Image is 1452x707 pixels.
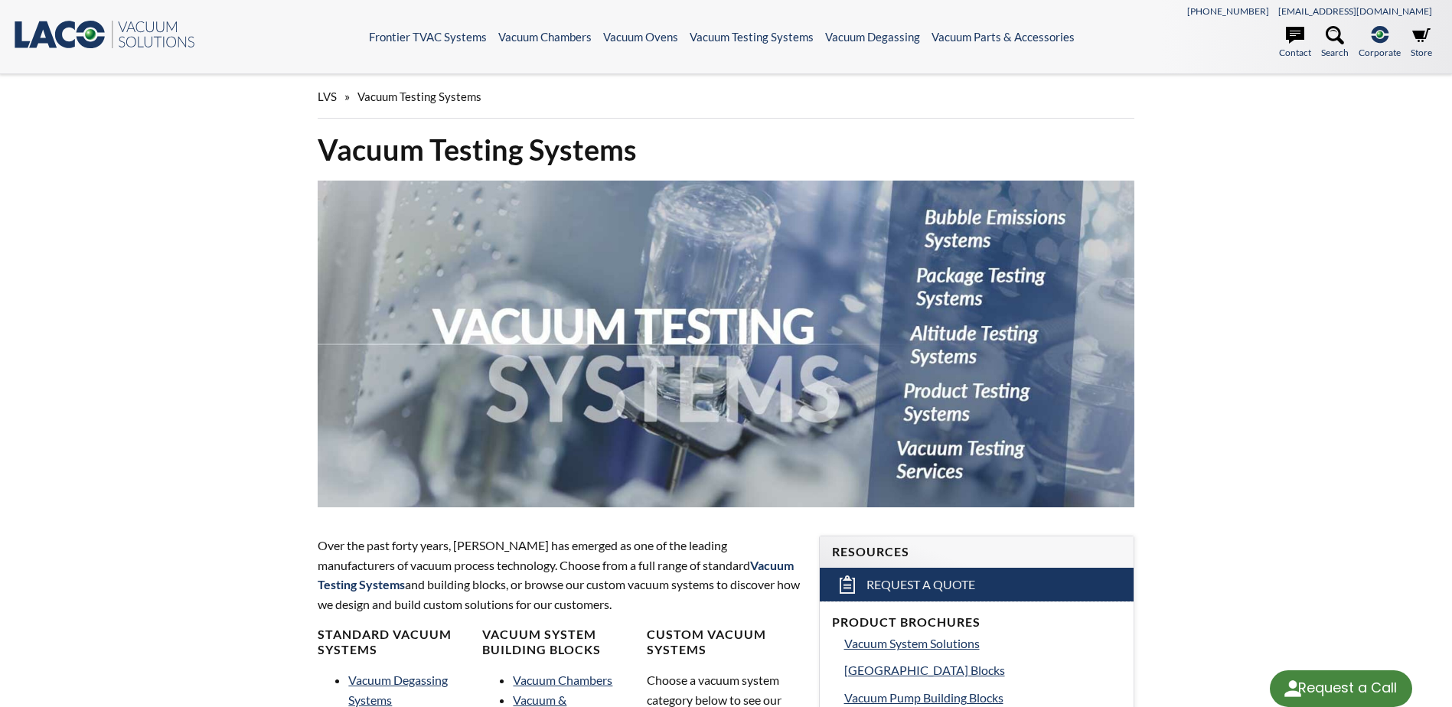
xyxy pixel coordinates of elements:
[1187,5,1269,17] a: [PHONE_NUMBER]
[866,577,975,593] span: Request a Quote
[820,568,1134,601] a: Request a Quote
[1411,26,1432,60] a: Store
[369,30,487,44] a: Frontier TVAC Systems
[498,30,592,44] a: Vacuum Chambers
[647,627,800,659] h4: Custom Vacuum Systems
[844,663,1005,677] span: [GEOGRAPHIC_DATA] Blocks
[832,544,1121,560] h4: Resources
[825,30,920,44] a: Vacuum Degassing
[348,673,448,707] a: Vacuum Degassing Systems
[932,30,1075,44] a: Vacuum Parts & Accessories
[318,536,800,614] p: Over the past forty years, [PERSON_NAME] has emerged as one of the leading manufacturers of vacuu...
[1298,670,1397,705] div: Request a Call
[318,75,1134,119] div: »
[844,634,1121,653] a: Vacuum System Solutions
[357,90,481,103] span: Vacuum Testing Systems
[844,690,1003,705] span: Vacuum Pump Building Blocks
[482,627,635,659] h4: Vacuum System Building Blocks
[603,30,678,44] a: Vacuum Ovens
[1321,26,1349,60] a: Search
[1279,26,1311,60] a: Contact
[318,90,337,103] span: LVS
[1281,676,1305,701] img: round button
[318,627,471,659] h4: Standard Vacuum Systems
[318,131,1134,168] h1: Vacuum Testing Systems
[513,673,612,687] a: Vacuum Chambers
[1270,670,1412,707] div: Request a Call
[844,636,980,650] span: Vacuum System Solutions
[318,181,1134,507] img: Vacuum Testing Services with Information header
[1359,45,1401,60] span: Corporate
[1278,5,1432,17] a: [EMAIL_ADDRESS][DOMAIN_NAME]
[832,614,1121,630] h4: Product Brochures
[844,660,1121,680] a: [GEOGRAPHIC_DATA] Blocks
[690,30,814,44] a: Vacuum Testing Systems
